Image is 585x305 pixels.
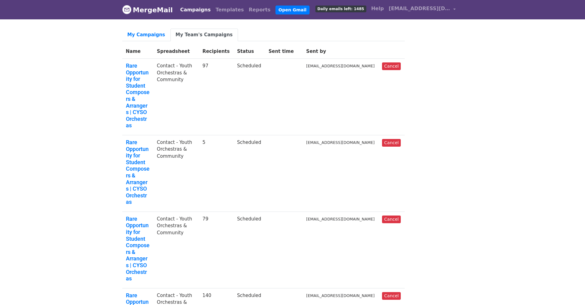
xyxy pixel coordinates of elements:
[199,135,233,212] td: 5
[306,293,375,298] small: [EMAIL_ADDRESS][DOMAIN_NAME]
[554,275,585,305] iframe: Chat Widget
[126,62,150,129] a: Rare Opportunity for Student Composers & Arrangers | CYSO Orchestras
[382,62,401,70] a: Cancel
[199,44,233,59] th: Recipients
[233,135,265,212] td: Scheduled
[122,5,131,14] img: MergeMail logo
[313,2,369,15] a: Daily emails left: 1485
[246,4,273,16] a: Reports
[389,5,450,12] span: [EMAIL_ADDRESS][DOMAIN_NAME]
[199,59,233,135] td: 97
[275,6,310,14] a: Open Gmail
[122,44,153,59] th: Name
[153,135,199,212] td: Contact - Youth Orchestras & Community
[302,44,378,59] th: Sent by
[153,59,199,135] td: Contact - Youth Orchestras & Community
[126,216,150,282] a: Rare Opportunity for Student Composers & Arrangers | CYSO Orchestras
[386,2,458,17] a: [EMAIL_ADDRESS][DOMAIN_NAME]
[233,212,265,288] td: Scheduled
[153,212,199,288] td: Contact - Youth Orchestras & Community
[213,4,246,16] a: Templates
[170,29,238,41] a: My Team's Campaigns
[122,29,170,41] a: My Campaigns
[126,139,150,205] a: Rare Opportunity for Student Composers & Arrangers | CYSO Orchestras
[233,59,265,135] td: Scheduled
[122,3,173,16] a: MergeMail
[315,6,366,12] span: Daily emails left: 1485
[369,2,386,15] a: Help
[306,140,375,145] small: [EMAIL_ADDRESS][DOMAIN_NAME]
[306,64,375,68] small: [EMAIL_ADDRESS][DOMAIN_NAME]
[382,292,401,300] a: Cancel
[382,139,401,147] a: Cancel
[233,44,265,59] th: Status
[199,212,233,288] td: 79
[382,216,401,223] a: Cancel
[178,4,213,16] a: Campaigns
[306,217,375,221] small: [EMAIL_ADDRESS][DOMAIN_NAME]
[153,44,199,59] th: Spreadsheet
[265,44,302,59] th: Sent time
